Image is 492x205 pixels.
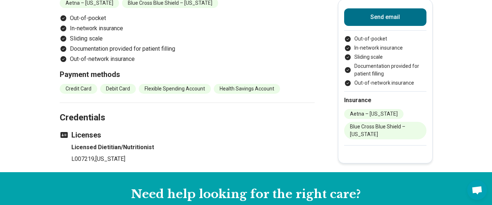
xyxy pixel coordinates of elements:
[94,155,125,162] span: , [US_STATE]
[344,53,426,61] li: Sliding scale
[344,62,426,78] li: Documentation provided for patient filling
[60,84,97,94] li: Credit Card
[60,45,315,53] li: Documentation provided for patient filling
[344,79,426,87] li: Out-of-network insurance
[344,35,426,87] ul: Payment options
[100,84,136,94] li: Debit Card
[344,44,426,52] li: In-network insurance
[467,180,487,200] a: Open chat
[344,96,426,105] h2: Insurance
[71,143,315,152] h4: Licensed Dietitian/Nutritionist
[344,35,426,43] li: Out-of-pocket
[344,109,404,119] li: Aetna – [US_STATE]
[71,155,315,163] p: L007219
[6,187,486,202] h2: Need help looking for the right care?
[60,14,315,63] ul: Payment options
[60,94,315,124] h2: Credentials
[60,34,315,43] li: Sliding scale
[60,24,315,33] li: In-network insurance
[344,122,426,139] li: Blue Cross Blue Shield – [US_STATE]
[139,84,211,94] li: Flexible Spending Account
[60,14,315,23] li: Out-of-pocket
[60,55,315,63] li: Out-of-network insurance
[214,84,280,94] li: Health Savings Account
[344,8,426,26] button: Send email
[60,69,315,80] h3: Payment methods
[60,130,315,140] h3: Licenses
